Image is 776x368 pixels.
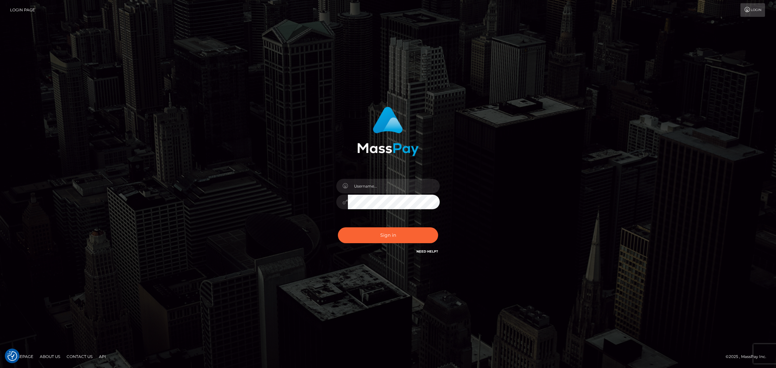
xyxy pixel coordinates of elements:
a: Login Page [10,3,35,17]
button: Consent Preferences [7,351,17,361]
a: Login [740,3,765,17]
a: About Us [37,352,63,362]
a: API [96,352,109,362]
a: Need Help? [416,249,438,254]
input: Username... [348,179,440,193]
img: MassPay Login [357,107,419,156]
a: Contact Us [64,352,95,362]
img: Revisit consent button [7,351,17,361]
a: Homepage [7,352,36,362]
button: Sign in [338,227,438,243]
div: © 2025 , MassPay Inc. [726,353,771,360]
